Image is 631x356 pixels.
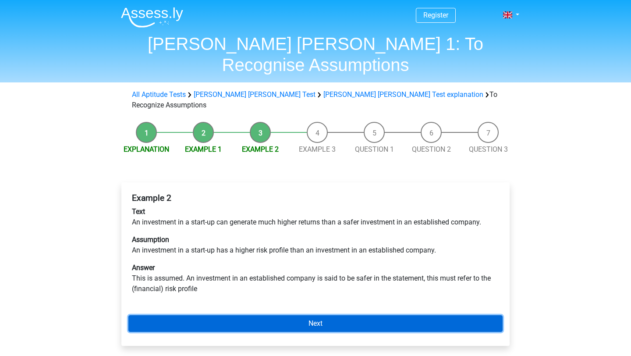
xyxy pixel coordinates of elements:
a: Question 2 [412,145,451,153]
h1: [PERSON_NAME] [PERSON_NAME] 1: To Recognise Assumptions [114,33,517,75]
p: This is assumed. An investment in an established company is said to be safer in the statement, th... [132,263,499,294]
b: Assumption [132,235,169,244]
a: Example 1 [185,145,222,153]
a: [PERSON_NAME] [PERSON_NAME] Test [194,90,315,99]
a: Example 3 [299,145,336,153]
div: To Recognize Assumptions [128,89,503,110]
b: Answer [132,263,155,272]
p: An investment in a start-up can generate much higher returns than a safer investment in an establ... [132,206,499,228]
a: Next [128,315,503,332]
a: Register [423,11,448,19]
a: All Aptitude Tests [132,90,186,99]
b: Example 2 [132,193,171,203]
b: Text [132,207,145,216]
a: Example 2 [242,145,279,153]
p: An investment in a start-up has a higher risk profile than an investment in an established company. [132,235,499,256]
a: Question 3 [469,145,508,153]
a: Question 1 [355,145,394,153]
img: Assessly [121,7,183,28]
a: Explanation [124,145,169,153]
a: [PERSON_NAME] [PERSON_NAME] Test explanation [323,90,483,99]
